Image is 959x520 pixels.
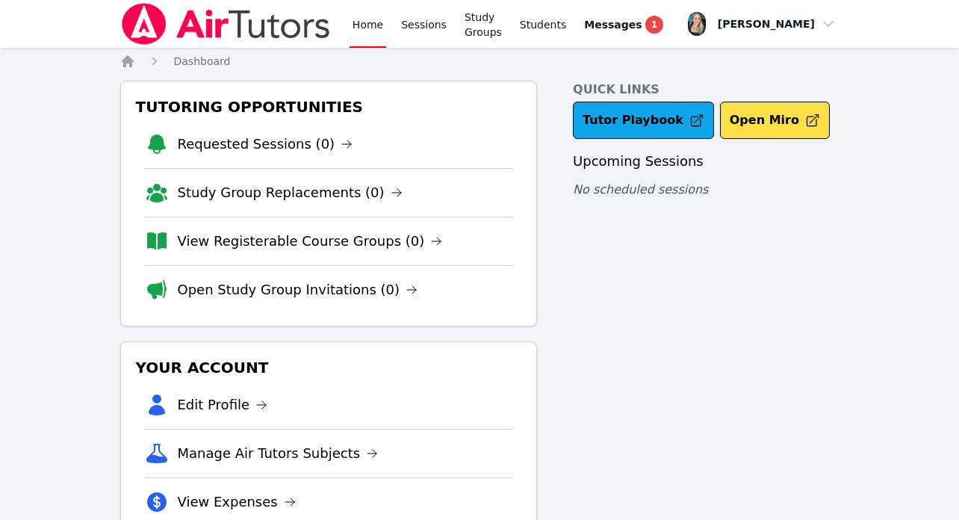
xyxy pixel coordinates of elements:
[120,54,839,69] nav: Breadcrumb
[573,151,839,172] h3: Upcoming Sessions
[174,54,231,69] a: Dashboard
[174,55,231,67] span: Dashboard
[573,102,714,139] a: Tutor Playbook
[720,102,830,139] button: Open Miro
[178,231,443,252] a: View Registerable Course Groups (0)
[573,182,708,196] span: No scheduled sessions
[178,182,403,203] a: Study Group Replacements (0)
[120,3,332,45] img: Air Tutors
[645,16,663,34] span: 1
[178,443,379,464] a: Manage Air Tutors Subjects
[584,17,642,32] span: Messages
[178,492,296,513] a: View Expenses
[133,354,525,381] h3: Your Account
[133,93,525,120] h3: Tutoring Opportunities
[573,81,839,99] h4: Quick Links
[178,394,268,415] a: Edit Profile
[178,134,353,155] a: Requested Sessions (0)
[178,279,418,300] a: Open Study Group Invitations (0)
